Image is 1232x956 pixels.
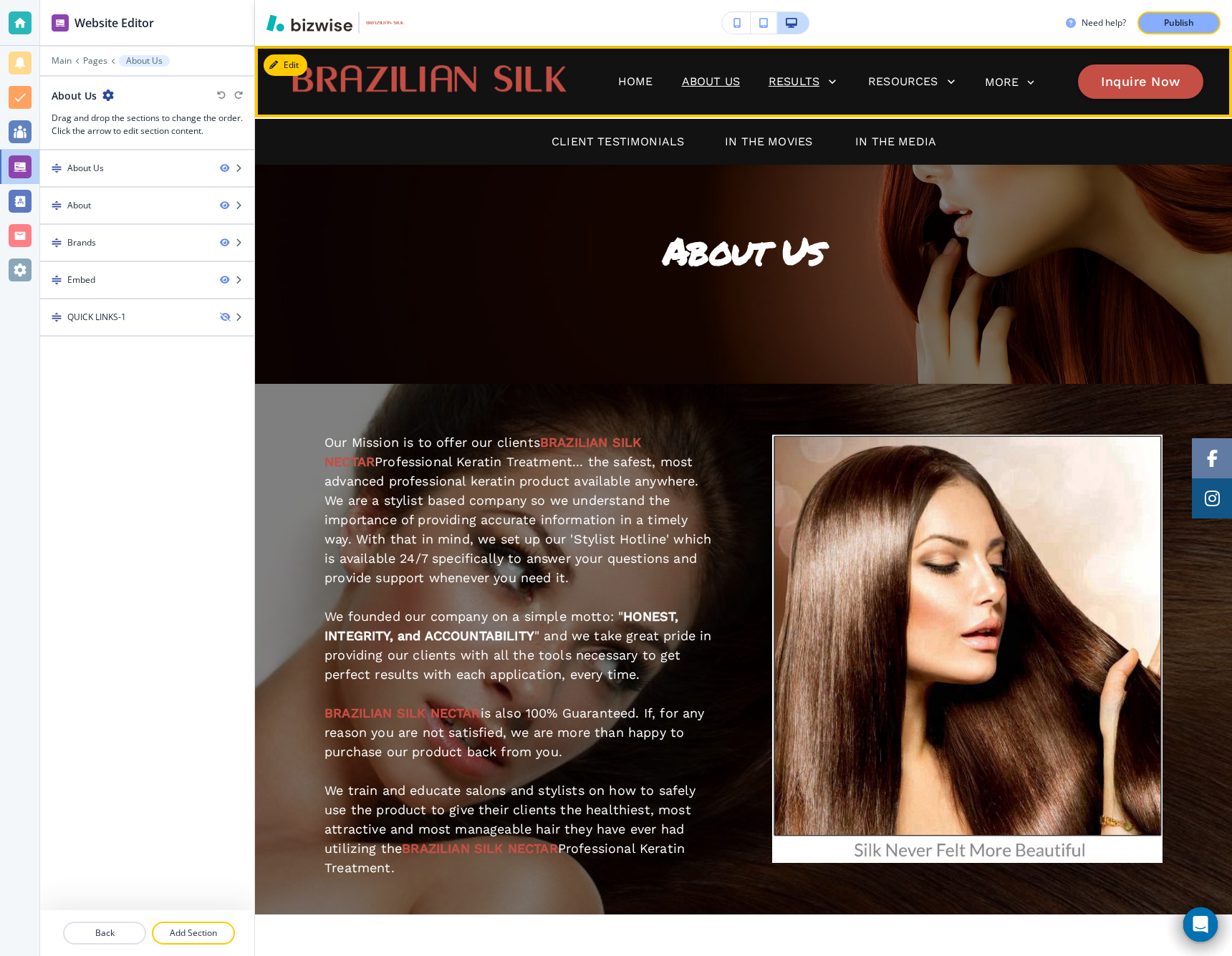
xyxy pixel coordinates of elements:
strong: BRAZILIAN SILK NECTAR [324,435,645,469]
h2: Website Editor [74,14,154,32]
div: Open Intercom Messenger [1183,907,1218,942]
div: DragBrands [40,225,254,261]
strong: BRAZILIAN SILK NECTAR [402,841,558,856]
h2: About Us [52,88,97,103]
img: Drag [52,201,62,211]
p: Publish [1164,16,1194,29]
img: Drag [52,312,62,322]
button: Add Section [152,922,235,945]
p: About Us [682,73,740,90]
h3: Need help? [1082,16,1126,29]
div: DragAbout [40,188,254,223]
p: Home [618,73,653,90]
p: Add Section [153,927,234,940]
p: Results [769,73,819,90]
img: Brazilian Silk [284,52,570,110]
button: Main [52,56,72,66]
p: About Us [126,56,163,66]
strong: HONEST, INTEGRITY, and ACCOUNTABILITY [324,609,683,643]
img: Your Logo [365,21,404,26]
p: We train and educate salons and stylists on how to safely use the product to give their clients t... [324,781,715,877]
div: QUICK LINKS-1 [67,311,126,324]
button: Inquire Now [1078,64,1203,99]
button: Publish [1137,11,1221,34]
h1: About Us [663,226,824,275]
div: DragEmbed [40,262,254,298]
p: Back [64,927,145,940]
div: About Us [67,162,104,175]
img: editor icon [52,14,69,32]
p: We founded our company on a simple motto: " " and we take great pride in providing our clients wi... [324,607,715,684]
button: Back [63,922,146,945]
div: About [67,199,91,212]
p: is also 100% Guaranteed. If, for any reason you are not satisfied, we are more than happy to purc... [324,703,715,761]
img: Bizwise Logo [266,14,352,32]
div: DragAbout Us [40,150,254,186]
div: MORE [984,69,1056,92]
a: Social media link to facebook account [1192,438,1232,478]
img: Drag [52,275,62,285]
img: Drag [52,163,62,173]
img: Drag [52,238,62,248]
div: Brands [67,236,96,249]
img: <p>Our Mission is to offer our clients <strong style="color: rgb(197, 79, 69);">BRAZILIAN SILK NE... [772,435,1163,863]
button: Pages [83,56,107,66]
a: Social media link to instagram account [1192,478,1232,518]
p: Our Mission is to offer our clients Professional Keratin Treatment... the safest, most advanced p... [324,433,715,587]
strong: BRAZILIAN SILK NECTAR [324,705,481,720]
p: Resources [868,73,938,90]
h3: Drag and drop the sections to change the order. Click the arrow to edit section content. [52,112,243,137]
div: Embed [67,274,95,286]
p: MORE [985,76,1019,89]
div: DragQUICK LINKS-1 [40,299,254,335]
button: About Us [119,55,170,67]
button: Edit [264,54,307,76]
